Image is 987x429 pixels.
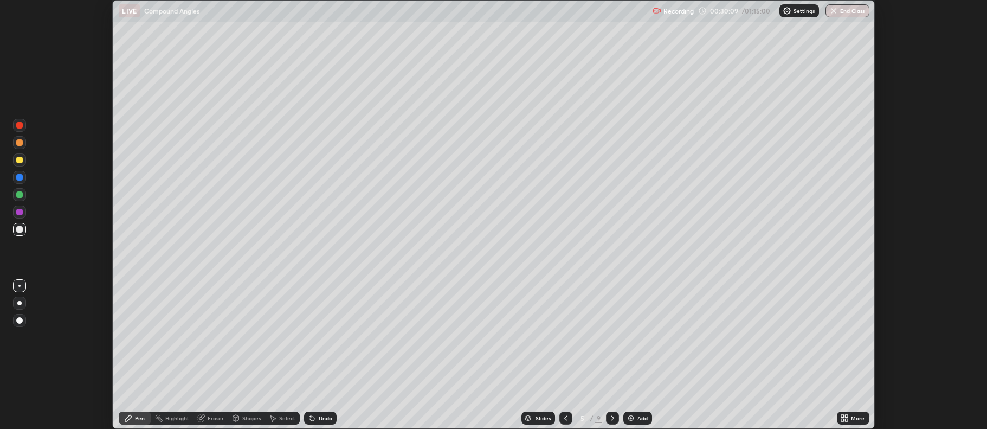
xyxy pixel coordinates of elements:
div: More [851,415,865,421]
img: add-slide-button [627,414,635,422]
div: Add [637,415,648,421]
div: / [590,415,593,421]
p: Compound Angles [144,7,199,15]
div: 5 [577,415,588,421]
div: Highlight [165,415,189,421]
div: Slides [536,415,551,421]
p: LIVE [122,7,137,15]
div: 9 [595,413,602,423]
img: class-settings-icons [783,7,791,15]
img: end-class-cross [829,7,838,15]
div: Eraser [208,415,224,421]
button: End Class [825,4,869,17]
div: Undo [319,415,332,421]
div: Select [279,415,295,421]
p: Recording [663,7,694,15]
div: Pen [135,415,145,421]
img: recording.375f2c34.svg [653,7,661,15]
p: Settings [794,8,815,14]
div: Shapes [242,415,261,421]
